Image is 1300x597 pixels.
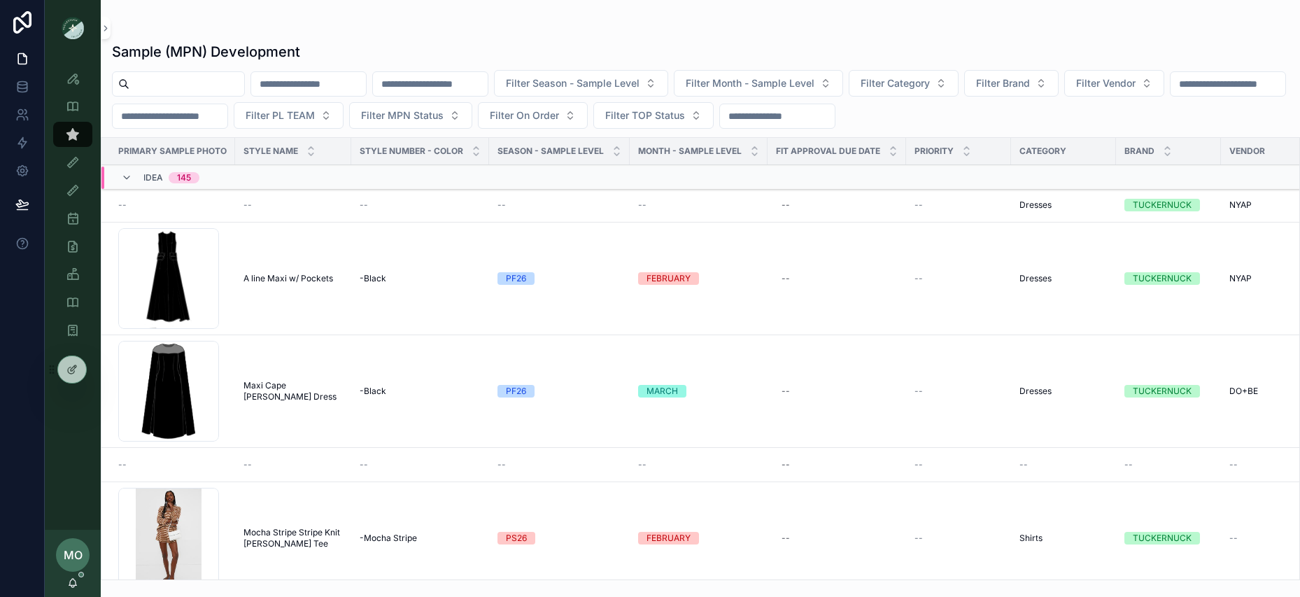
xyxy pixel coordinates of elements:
[1229,386,1258,397] span: DO+BE
[914,459,923,470] span: --
[782,273,790,284] div: --
[360,386,386,397] span: -Black
[914,459,1003,470] a: --
[234,102,344,129] button: Select Button
[1019,459,1028,470] span: --
[360,199,368,211] span: --
[1229,459,1238,470] span: --
[361,108,444,122] span: Filter MPN Status
[497,532,621,545] a: PS26
[243,273,333,284] span: A line Maxi w/ Pockets
[638,532,759,545] a: FEBRUARY
[914,533,1003,544] a: --
[360,146,463,157] span: Style Number - Color
[647,385,678,398] div: MARCH
[360,273,481,284] a: -Black
[494,70,668,97] button: Select Button
[118,199,127,211] span: --
[1019,146,1066,157] span: Category
[782,459,790,470] div: --
[674,70,843,97] button: Select Button
[1064,70,1164,97] button: Select Button
[914,273,1003,284] a: --
[1019,459,1108,470] a: --
[497,146,604,157] span: Season - Sample Level
[1124,532,1213,545] a: TUCKERNUCK
[118,459,227,470] a: --
[360,273,386,284] span: -Black
[112,42,300,62] h1: Sample (MPN) Development
[243,199,343,211] a: --
[1019,386,1052,397] span: Dresses
[243,146,298,157] span: Style Name
[1019,533,1043,544] span: Shirts
[593,102,714,129] button: Select Button
[914,386,923,397] span: --
[243,380,343,402] a: Maxi Cape [PERSON_NAME] Dress
[861,76,930,90] span: Filter Category
[1229,199,1252,211] span: NYAP
[782,386,790,397] div: --
[360,533,417,544] span: -Mocha Stripe
[776,146,880,157] span: Fit Approval Due Date
[497,199,506,211] span: --
[638,146,742,157] span: MONTH - SAMPLE LEVEL
[638,459,647,470] span: --
[776,454,898,476] a: --
[118,146,227,157] span: Primary Sample Photo
[1133,199,1192,211] div: TUCKERNUCK
[243,199,252,211] span: --
[243,459,343,470] a: --
[782,533,790,544] div: --
[243,459,252,470] span: --
[118,199,227,211] a: --
[782,199,790,211] div: --
[349,102,472,129] button: Select Button
[497,272,621,285] a: PF26
[638,272,759,285] a: FEBRUARY
[1133,385,1192,398] div: TUCKERNUCK
[605,108,685,122] span: Filter TOP Status
[776,380,898,402] a: --
[1124,459,1133,470] span: --
[1229,533,1238,544] span: --
[1019,386,1108,397] a: Dresses
[914,273,923,284] span: --
[914,146,954,157] span: PRIORITY
[647,272,691,285] div: FEBRUARY
[1124,272,1213,285] a: TUCKERNUCK
[1019,199,1108,211] a: Dresses
[497,459,621,470] a: --
[914,386,1003,397] a: --
[976,76,1030,90] span: Filter Brand
[177,172,191,183] div: 145
[360,199,481,211] a: --
[638,199,647,211] span: --
[1019,273,1108,284] a: Dresses
[64,547,83,563] span: MO
[776,267,898,290] a: --
[1076,76,1136,90] span: Filter Vendor
[45,56,101,361] div: scrollable content
[143,172,163,183] span: Idea
[1124,385,1213,398] a: TUCKERNUCK
[243,527,343,549] a: Mocha Stripe Stripe Knit [PERSON_NAME] Tee
[506,385,526,398] div: PF26
[849,70,959,97] button: Select Button
[1019,533,1108,544] a: Shirts
[1229,146,1265,157] span: Vendor
[1019,199,1052,211] span: Dresses
[497,385,621,398] a: PF26
[686,76,814,90] span: Filter Month - Sample Level
[506,272,526,285] div: PF26
[497,459,506,470] span: --
[638,385,759,398] a: MARCH
[118,459,127,470] span: --
[243,273,343,284] a: A line Maxi w/ Pockets
[1133,272,1192,285] div: TUCKERNUCK
[360,533,481,544] a: -Mocha Stripe
[1229,273,1252,284] span: NYAP
[638,199,759,211] a: --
